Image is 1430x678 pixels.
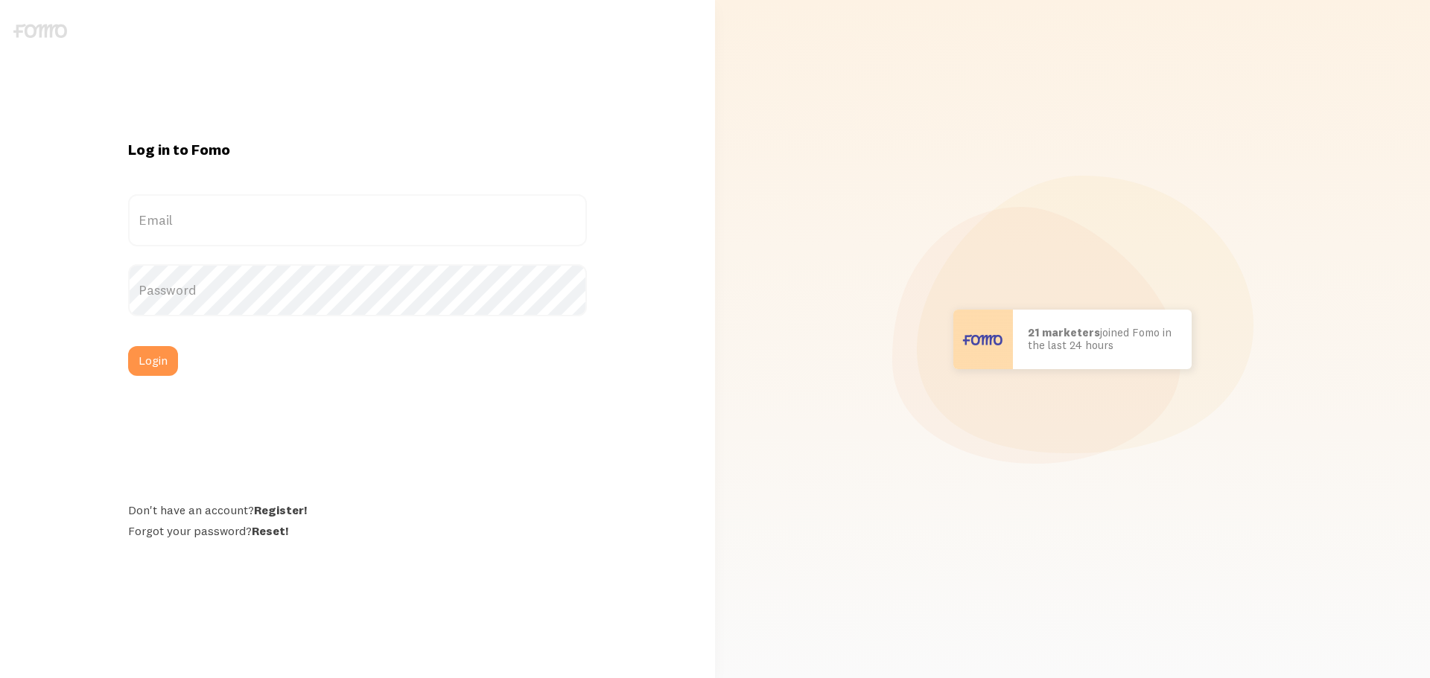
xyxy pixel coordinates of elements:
[254,502,307,517] a: Register!
[128,194,587,246] label: Email
[13,24,67,38] img: fomo-logo-gray-b99e0e8ada9f9040e2984d0d95b3b12da0074ffd48d1e5cb62ac37fc77b0b268.svg
[1028,327,1177,351] p: joined Fomo in the last 24 hours
[128,502,587,517] div: Don't have an account?
[128,346,178,376] button: Login
[128,264,587,316] label: Password
[953,310,1013,369] img: User avatar
[252,523,288,538] a: Reset!
[128,523,587,538] div: Forgot your password?
[128,140,587,159] h1: Log in to Fomo
[1028,325,1100,339] b: 21 marketers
